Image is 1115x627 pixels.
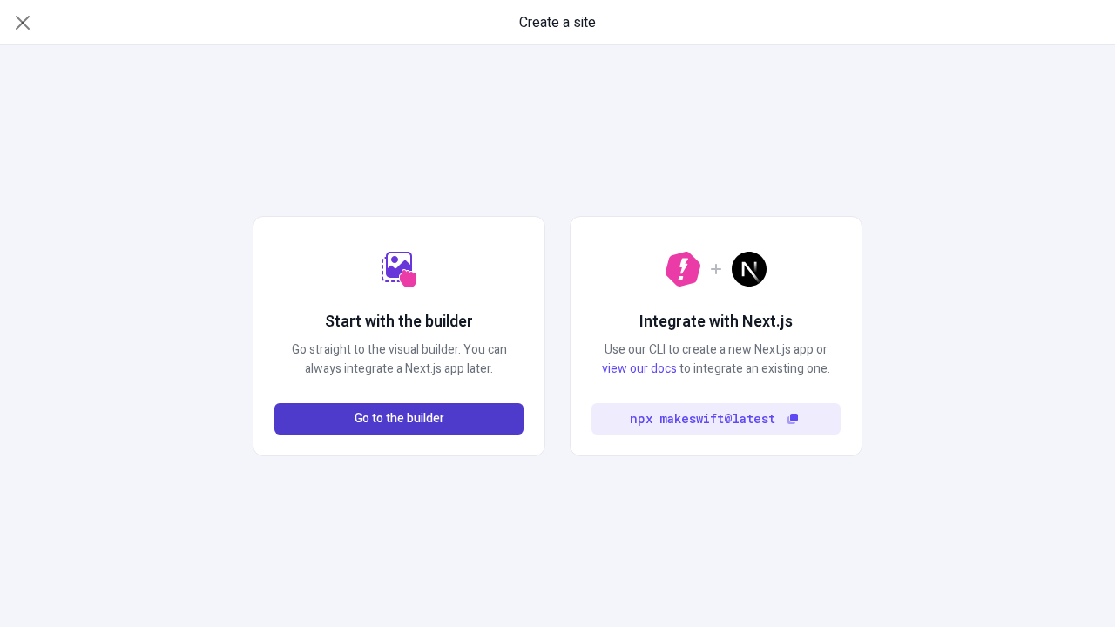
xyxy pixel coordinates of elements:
button: Go to the builder [274,403,524,435]
span: Go to the builder [355,409,444,428]
code: npx makeswift@latest [630,409,775,428]
a: view our docs [602,360,677,378]
h2: Integrate with Next.js [639,311,793,334]
p: Use our CLI to create a new Next.js app or to integrate an existing one. [591,340,841,379]
h2: Start with the builder [325,311,473,334]
p: Go straight to the visual builder. You can always integrate a Next.js app later. [274,340,524,379]
span: Create a site [519,12,596,33]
